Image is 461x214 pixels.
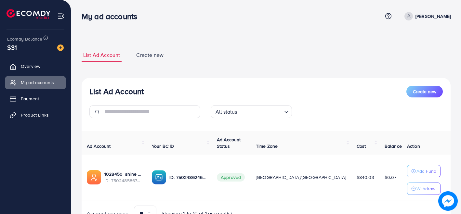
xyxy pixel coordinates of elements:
[21,95,39,102] span: Payment
[5,92,66,105] a: Payment
[104,171,141,177] a: 1028450_shine appeal_1746808772166
[87,143,111,149] span: Ad Account
[385,174,397,181] span: $0.07
[136,51,164,59] span: Create new
[406,86,443,97] button: Create new
[407,143,420,149] span: Action
[402,12,451,20] a: [PERSON_NAME]
[415,12,451,20] p: [PERSON_NAME]
[385,143,402,149] span: Balance
[21,112,49,118] span: Product Links
[57,12,65,20] img: menu
[7,36,42,42] span: Ecomdy Balance
[152,170,166,184] img: ic-ba-acc.ded83a64.svg
[87,170,101,184] img: ic-ads-acc.e4c84228.svg
[438,191,458,211] img: image
[357,143,366,149] span: Cost
[5,76,66,89] a: My ad accounts
[214,107,239,117] span: All status
[152,143,174,149] span: Your BC ID
[407,165,441,177] button: Add Fund
[416,185,435,193] p: Withdraw
[82,12,142,21] h3: My ad accounts
[57,44,64,51] img: image
[217,173,245,182] span: Approved
[407,183,441,195] button: Withdraw
[7,9,50,19] img: logo
[7,43,17,52] span: $31
[256,143,278,149] span: Time Zone
[21,79,54,86] span: My ad accounts
[5,60,66,73] a: Overview
[104,171,141,184] div: <span class='underline'>1028450_shine appeal_1746808772166</span></br>7502485867387338759
[256,174,346,181] span: [GEOGRAPHIC_DATA]/[GEOGRAPHIC_DATA]
[357,174,374,181] span: $840.03
[239,106,282,117] input: Search for option
[416,167,436,175] p: Add Fund
[104,177,141,184] span: ID: 7502485867387338759
[413,88,436,95] span: Create new
[89,87,144,96] h3: List Ad Account
[5,108,66,121] a: Product Links
[21,63,40,69] span: Overview
[211,105,292,118] div: Search for option
[217,136,241,149] span: Ad Account Status
[169,173,206,181] p: ID: 7502486246770786320
[83,51,120,59] span: List Ad Account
